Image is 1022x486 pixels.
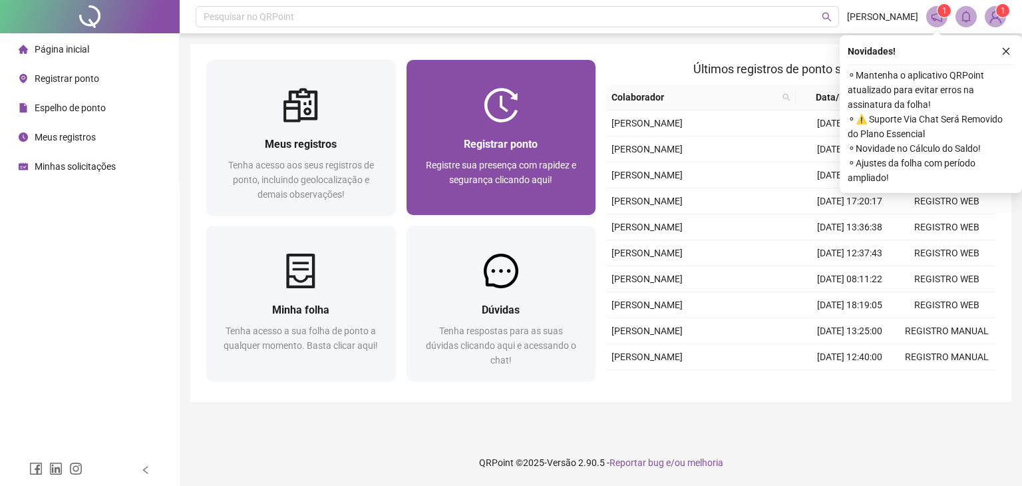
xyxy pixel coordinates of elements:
span: [PERSON_NAME] [611,144,683,154]
span: [PERSON_NAME] [611,326,683,336]
a: Registrar pontoRegistre sua presença com rapidez e segurança clicando aqui! [407,60,596,215]
span: ⚬ ⚠️ Suporte Via Chat Será Removido do Plano Essencial [848,112,1014,141]
td: [DATE] 18:19:05 [801,292,898,318]
span: [PERSON_NAME] [611,248,683,258]
span: Tenha acesso aos seus registros de ponto, incluindo geolocalização e demais observações! [228,160,374,200]
span: [PERSON_NAME] [611,274,683,284]
span: [PERSON_NAME] [611,222,683,232]
td: [DATE] 12:19:49 [801,136,898,162]
span: Dúvidas [482,304,520,316]
span: clock-circle [19,132,28,142]
span: Tenha respostas para as suas dúvidas clicando aqui e acessando o chat! [426,326,576,365]
span: [PERSON_NAME] [611,170,683,180]
span: [PERSON_NAME] [611,118,683,128]
span: search [780,87,793,107]
td: REGISTRO MANUAL [898,318,995,344]
td: [DATE] 12:40:00 [801,344,898,370]
span: Minhas solicitações [35,161,116,172]
span: home [19,45,28,54]
td: [DATE] 13:36:38 [801,214,898,240]
td: REGISTRO WEB [898,292,995,318]
span: Versão [547,457,576,468]
th: Data/Hora [796,85,890,111]
span: Meus registros [35,132,96,142]
a: Minha folhaTenha acesso a sua folha de ponto a qualquer momento. Basta clicar aqui! [206,226,396,381]
span: Espelho de ponto [35,103,106,113]
td: REGISTRO WEB [898,266,995,292]
td: [DATE] 12:37:43 [801,240,898,266]
span: search [782,93,790,101]
span: file [19,103,28,113]
span: [PERSON_NAME] [611,300,683,310]
span: schedule [19,162,28,171]
span: ⚬ Mantenha o aplicativo QRPoint atualizado para evitar erros na assinatura da folha! [848,68,1014,112]
span: bell [960,11,972,23]
span: notification [931,11,943,23]
span: Novidades ! [848,44,896,59]
span: instagram [69,462,83,475]
td: REGISTRO WEB [898,188,995,214]
footer: QRPoint © 2025 - 2.90.5 - [180,439,1022,486]
td: [DATE] 13:04:08 [801,111,898,136]
span: Página inicial [35,44,89,55]
span: left [141,465,150,475]
span: ⚬ Ajustes da folha com período ampliado! [848,156,1014,185]
td: REGISTRO WEB [898,240,995,266]
span: Data/Hora [801,90,874,105]
span: Registre sua presença com rapidez e segurança clicando aqui! [426,160,576,185]
span: Tenha acesso a sua folha de ponto a qualquer momento. Basta clicar aqui! [224,326,378,351]
span: Registrar ponto [35,73,99,84]
span: ⚬ Novidade no Cálculo do Saldo! [848,141,1014,156]
td: REGISTRO WEB [898,214,995,240]
td: [DATE] 17:20:17 [801,188,898,214]
span: Últimos registros de ponto sincronizados [693,62,908,76]
img: 84054 [985,7,1005,27]
span: close [1001,47,1011,56]
td: REGISTRO MANUAL [898,344,995,370]
span: search [822,12,832,22]
span: 1 [1001,6,1005,15]
span: linkedin [49,462,63,475]
span: Colaborador [611,90,777,105]
span: Reportar bug e/ou melhoria [609,457,723,468]
span: Meus registros [265,138,337,150]
span: Registrar ponto [464,138,538,150]
a: Meus registrosTenha acesso aos seus registros de ponto, incluindo geolocalização e demais observa... [206,60,396,215]
span: [PERSON_NAME] [611,196,683,206]
td: [DATE] 08:11:22 [801,266,898,292]
span: environment [19,74,28,83]
td: [DATE] 08:11:52 [801,162,898,188]
sup: Atualize o seu contato no menu Meus Dados [996,4,1009,17]
td: [DATE] 13:25:00 [801,318,898,344]
span: 1 [942,6,947,15]
a: DúvidasTenha respostas para as suas dúvidas clicando aqui e acessando o chat! [407,226,596,381]
sup: 1 [937,4,951,17]
span: [PERSON_NAME] [847,9,918,24]
span: [PERSON_NAME] [611,352,683,362]
td: REGISTRO WEB [898,370,995,396]
span: facebook [29,462,43,475]
td: [DATE] 08:18:38 [801,370,898,396]
span: Minha folha [272,304,329,316]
